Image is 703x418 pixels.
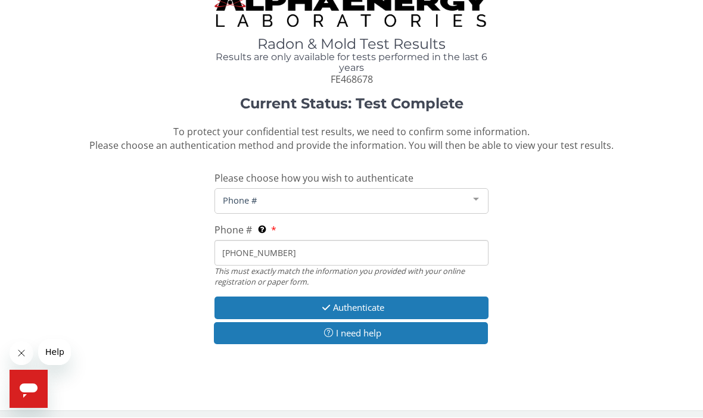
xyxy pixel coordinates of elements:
[38,339,71,366] iframe: Message from company
[89,126,614,152] span: To protect your confidential test results, we need to confirm some information. Please choose an ...
[331,73,373,86] span: FE468678
[240,95,464,113] strong: Current Status: Test Complete
[214,323,488,345] button: I need help
[10,370,48,408] iframe: Button to launch messaging window
[10,342,33,366] iframe: Close message
[220,194,464,207] span: Phone #
[214,224,252,237] span: Phone #
[214,37,489,52] h1: Radon & Mold Test Results
[214,266,489,288] div: This must exactly match the information you provided with your online registration or paper form.
[214,297,489,319] button: Authenticate
[214,172,413,185] span: Please choose how you wish to authenticate
[214,52,489,73] h4: Results are only available for tests performed in the last 6 years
